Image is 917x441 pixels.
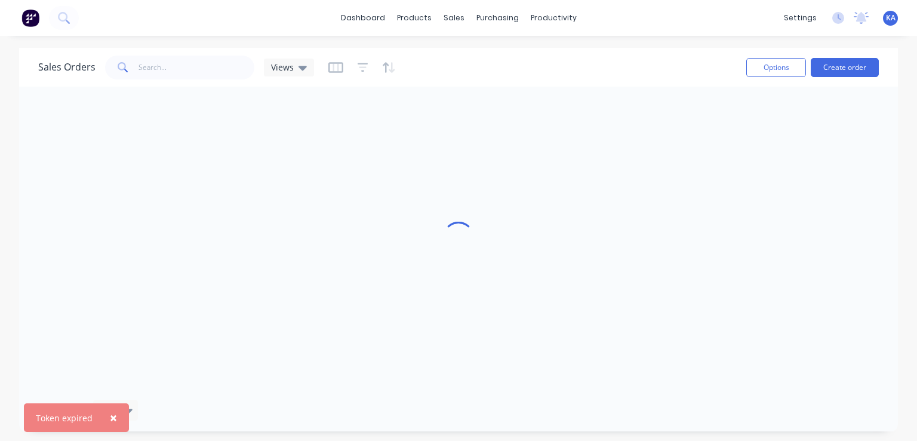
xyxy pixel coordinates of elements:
input: Search... [139,56,255,79]
div: productivity [525,9,583,27]
div: settings [778,9,823,27]
a: dashboard [335,9,391,27]
button: Create order [811,58,879,77]
img: Factory [21,9,39,27]
button: Options [746,58,806,77]
div: purchasing [470,9,525,27]
span: Views [271,61,294,73]
button: Close [98,403,129,432]
div: sales [438,9,470,27]
h1: Sales Orders [38,62,96,73]
span: × [110,409,117,426]
span: KA [886,13,896,23]
div: products [391,9,438,27]
div: Token expired [36,412,93,424]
